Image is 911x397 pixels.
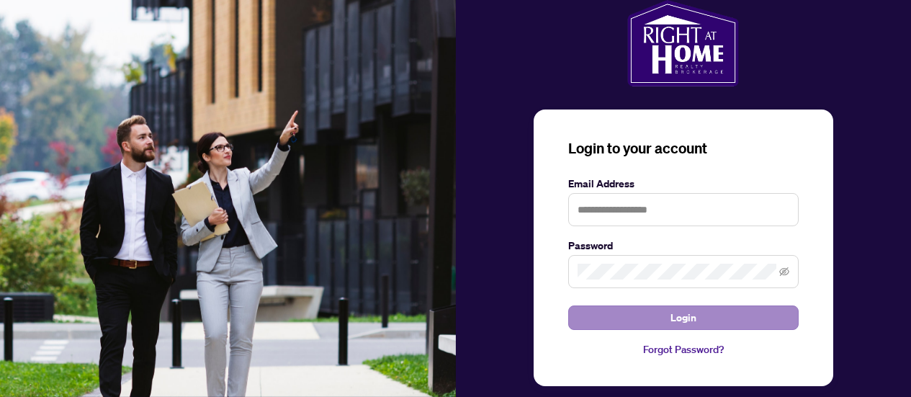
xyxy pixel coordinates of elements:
[568,238,799,254] label: Password
[568,138,799,159] h3: Login to your account
[670,306,696,329] span: Login
[779,267,789,277] span: eye-invisible
[568,176,799,192] label: Email Address
[568,342,799,357] a: Forgot Password?
[568,305,799,330] button: Login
